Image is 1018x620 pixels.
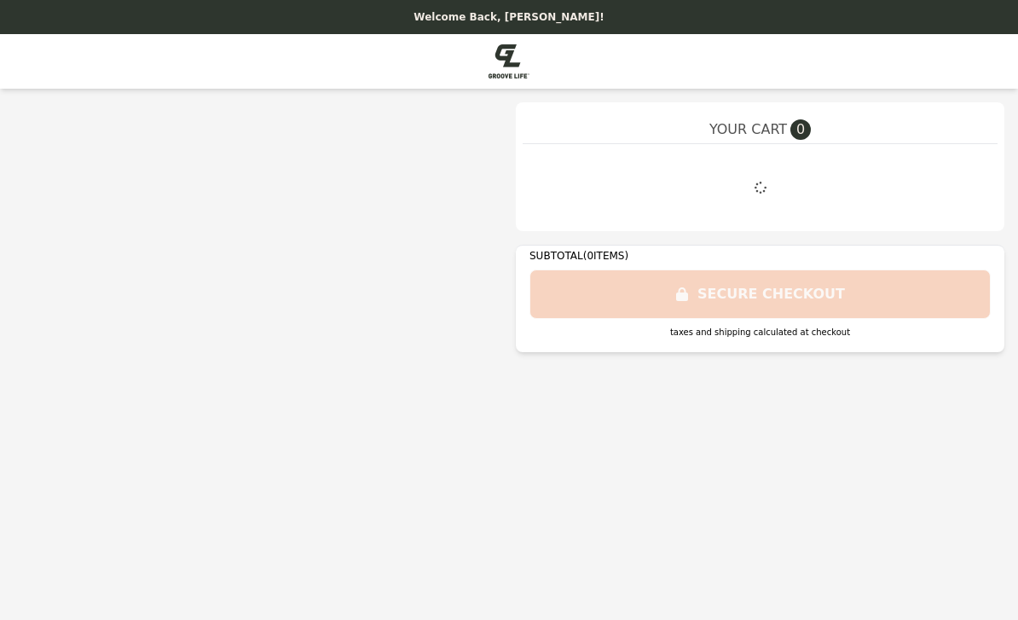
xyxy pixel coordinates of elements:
span: SUBTOTAL [529,250,583,262]
p: Welcome Back, [PERSON_NAME]! [10,10,1008,24]
span: 0 [790,119,811,140]
span: YOUR CART [709,119,787,140]
div: taxes and shipping calculated at checkout [529,326,991,339]
span: ( 0 ITEMS) [583,250,628,262]
img: Brand Logo [489,44,529,78]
